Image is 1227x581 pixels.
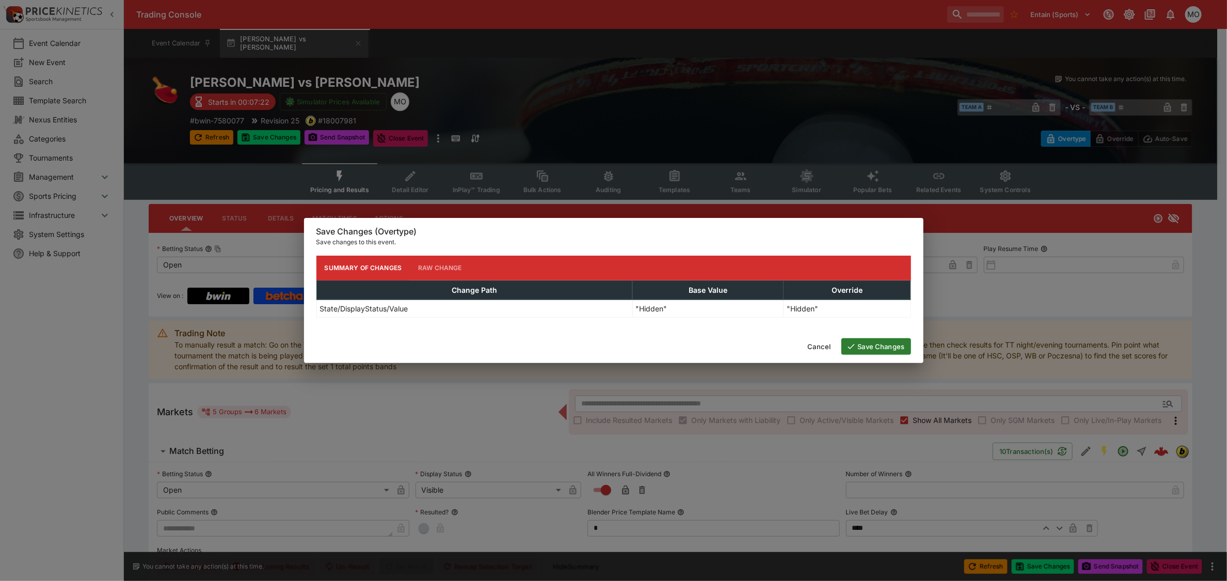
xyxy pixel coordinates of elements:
[316,237,911,247] p: Save changes to this event.
[784,300,911,317] td: "Hidden"
[320,303,408,314] p: State/DisplayStatus/Value
[841,338,911,355] button: Save Changes
[410,256,470,280] button: Raw Change
[316,280,632,300] th: Change Path
[316,256,410,280] button: Summary of Changes
[802,338,837,355] button: Cancel
[632,300,784,317] td: "Hidden"
[632,280,784,300] th: Base Value
[784,280,911,300] th: Override
[316,226,911,237] h6: Save Changes (Overtype)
